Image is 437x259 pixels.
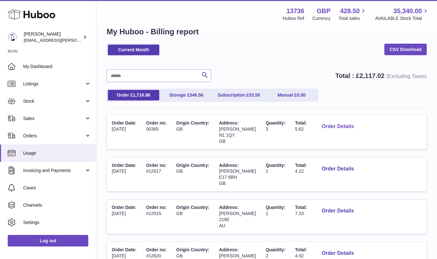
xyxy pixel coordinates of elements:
[219,126,256,132] span: [PERSON_NAME]
[213,90,265,100] a: Subscription £53.50
[107,115,141,149] td: [DATE]
[360,72,385,79] span: 2,117.02
[24,31,82,43] div: [PERSON_NAME]
[146,163,167,168] span: Order no:
[108,90,159,100] a: Order £1,716.96
[317,204,359,218] button: Order Details
[219,247,239,252] span: Address:
[317,120,359,133] button: Order Details
[176,120,209,125] span: Origin Country:
[112,120,136,125] span: Order Date:
[176,247,209,252] span: Origin Country:
[338,7,367,22] a: 428.50 Total sales
[295,205,307,210] span: Total:
[171,200,214,234] td: GB
[24,38,129,43] span: [EMAIL_ADDRESS][PERSON_NAME][DOMAIN_NAME]
[23,185,91,191] span: Cases
[219,168,256,174] span: [PERSON_NAME]
[107,200,141,234] td: [DATE]
[295,120,307,125] span: Total:
[8,32,17,42] img: horia@orea.uk
[23,116,84,122] span: Sales
[219,205,239,210] span: Address:
[146,205,167,210] span: Order no:
[312,15,331,22] div: Currency
[295,253,304,258] span: 4.92
[295,163,307,168] span: Total:
[8,235,88,246] a: Log out
[317,162,359,176] button: Order Details
[317,7,330,15] strong: GBP
[297,92,305,98] span: 0.00
[176,205,209,210] span: Origin Country:
[340,7,360,15] span: 428.50
[176,163,209,168] span: Origin Country:
[23,168,84,174] span: Invoicing and Payments
[141,158,171,192] td: #12617
[133,92,151,98] span: 1,716.96
[338,15,367,22] span: Total sales
[219,133,235,138] span: N1 1QY
[146,247,167,252] span: Order no:
[249,92,260,98] span: 53.50
[23,202,91,208] span: Channels
[141,115,171,149] td: 00365
[171,115,214,149] td: GB
[219,175,237,180] span: E17 6BH
[219,217,229,222] span: 2190
[219,163,239,168] span: Address:
[266,163,285,168] span: Quantity:
[161,90,212,100] a: Storage £346.56
[141,200,171,234] td: #12615
[23,133,84,139] span: Orders
[108,45,159,55] a: Current Month
[23,98,84,104] span: Stock
[23,64,91,70] span: My Dashboard
[393,7,422,15] span: 35,340.00
[375,7,429,22] a: 35,340.00 AVAILABLE Stock Total
[261,115,290,149] td: 3
[295,211,304,216] span: 7.33
[107,27,427,37] h1: My Huboo - Billing report
[171,158,214,192] td: GB
[146,120,167,125] span: Order no:
[384,44,427,55] a: CSV Download
[335,72,427,79] strong: Total : £
[112,205,136,210] span: Order Date:
[261,200,290,234] td: 1
[375,15,429,22] span: AVAILABLE Stock Total
[266,90,317,100] a: Manual £0.00
[266,120,285,125] span: Quantity:
[261,158,290,192] td: 1
[219,120,239,125] span: Address:
[386,73,427,79] span: (Excluding Taxes)
[219,139,225,144] span: GB
[107,158,141,192] td: [DATE]
[219,253,256,258] span: [PERSON_NAME]
[112,247,136,252] span: Order Date:
[23,150,91,156] span: Usage
[266,205,285,210] span: Quantity:
[283,15,304,22] div: Huboo Ref
[295,126,304,132] span: 5.62
[189,92,203,98] span: 346.56
[219,211,256,216] span: [PERSON_NAME]
[266,247,285,252] span: Quantity:
[295,168,304,174] span: 4.22
[23,81,84,87] span: Listings
[23,220,91,226] span: Settings
[295,247,307,252] span: Total:
[219,223,225,228] span: AU
[112,163,136,168] span: Order Date:
[219,181,225,186] span: GB
[286,7,304,15] strong: 13736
